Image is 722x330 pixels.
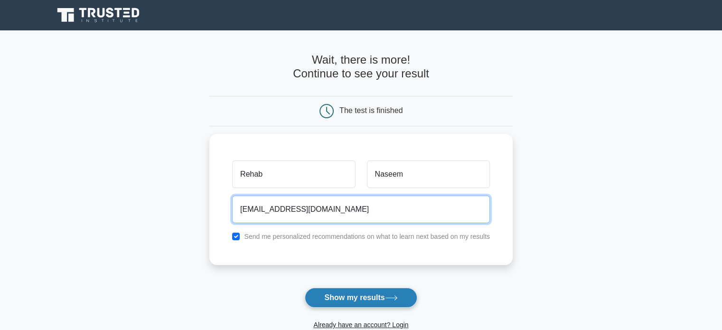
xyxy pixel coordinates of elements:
label: Send me personalized recommendations on what to learn next based on my results [244,233,490,240]
div: The test is finished [339,106,403,114]
input: First name [232,160,355,188]
button: Show my results [305,288,417,308]
input: Email [232,196,490,223]
h4: Wait, there is more! Continue to see your result [209,53,513,81]
input: Last name [367,160,490,188]
a: Already have an account? Login [313,321,408,329]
